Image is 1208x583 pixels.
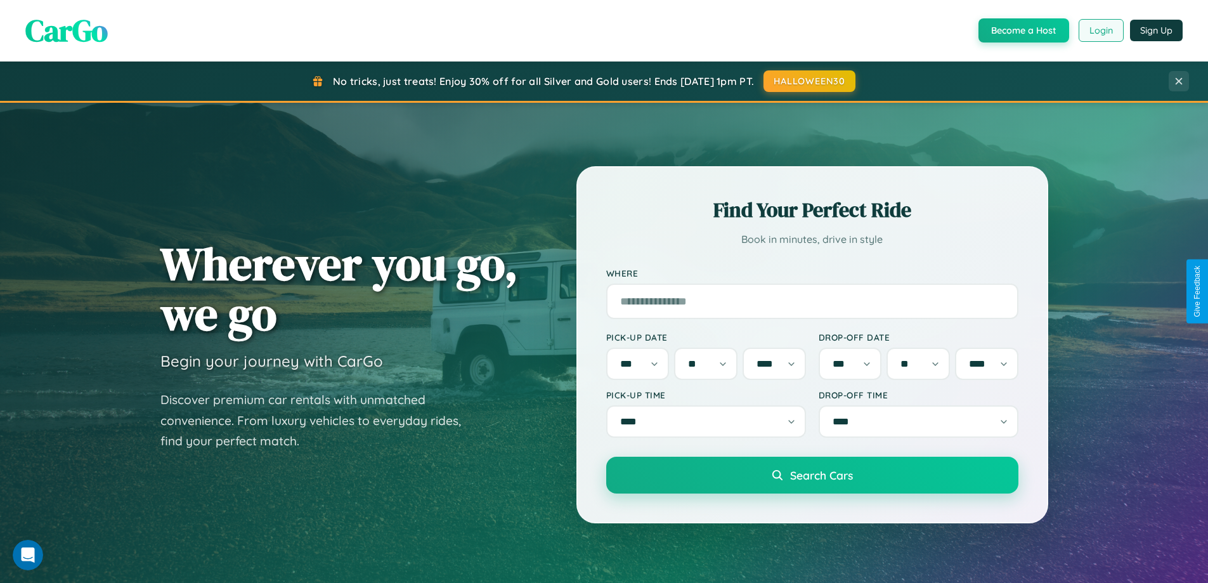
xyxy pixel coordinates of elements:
[606,196,1018,224] h2: Find Your Perfect Ride
[160,390,477,452] p: Discover premium car rentals with unmatched convenience. From luxury vehicles to everyday rides, ...
[333,75,754,88] span: No tricks, just treats! Enjoy 30% off for all Silver and Gold users! Ends [DATE] 1pm PT.
[763,70,855,92] button: HALLOWEEN30
[606,390,806,400] label: Pick-up Time
[606,268,1018,278] label: Where
[13,540,43,570] iframe: Intercom live chat
[790,468,853,482] span: Search Cars
[606,230,1018,249] p: Book in minutes, drive in style
[160,351,383,370] h3: Begin your journey with CarGo
[819,390,1018,400] label: Drop-off Time
[606,332,806,343] label: Pick-up Date
[819,332,1018,343] label: Drop-off Date
[606,457,1018,494] button: Search Cars
[1079,19,1124,42] button: Login
[1193,266,1202,317] div: Give Feedback
[160,239,518,339] h1: Wherever you go, we go
[25,10,108,51] span: CarGo
[978,18,1069,43] button: Become a Host
[1130,20,1183,41] button: Sign Up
